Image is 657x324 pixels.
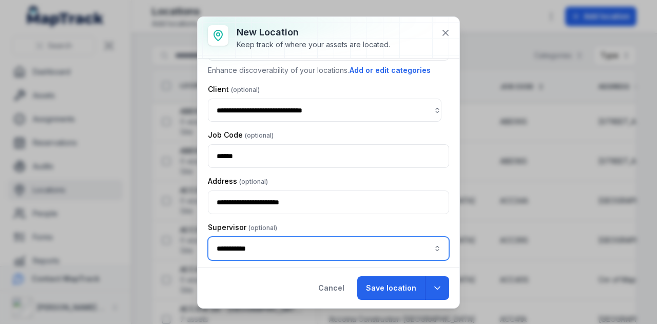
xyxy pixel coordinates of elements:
button: Add or edit categories [349,65,431,76]
label: Job Code [208,130,274,140]
input: location-add:cf[ce80e3d2-c973-45d5-97be-d8d6c6f36536]-label [208,99,441,122]
button: Save location [357,276,425,300]
button: Cancel [310,276,353,300]
p: Enhance discoverability of your locations. [208,65,449,76]
div: Keep track of where your assets are located. [237,40,390,50]
h3: New location [237,25,390,40]
label: Client [208,84,260,94]
input: location-add:cf[81d0394a-6ef5-43eb-8e94-9a203df26854]-label [208,237,449,260]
